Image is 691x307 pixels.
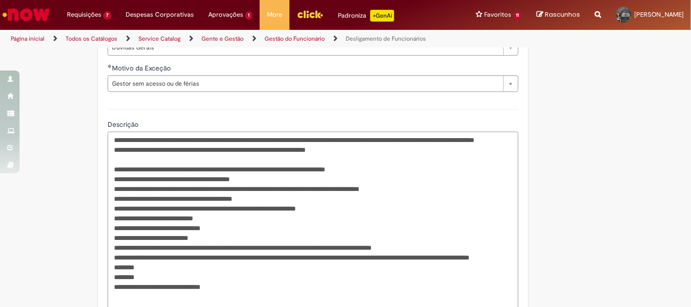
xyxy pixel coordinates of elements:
[103,11,111,20] span: 7
[245,11,253,20] span: 1
[112,76,498,92] span: Gestor sem acesso ou de férias
[112,64,173,72] span: Motivo da Exceção
[201,35,244,43] a: Gente e Gestão
[545,10,580,19] span: Rascunhos
[484,10,511,20] span: Favoritos
[138,35,180,43] a: Service Catalog
[126,10,194,20] span: Despesas Corporativas
[209,10,244,20] span: Aprovações
[7,30,453,48] ul: Trilhas de página
[66,35,117,43] a: Todos os Catálogos
[536,10,580,20] a: Rascunhos
[513,11,522,20] span: 11
[370,10,394,22] p: +GenAi
[346,35,426,43] a: Desligamento de Funcionários
[297,7,323,22] img: click_logo_yellow_360x200.png
[11,35,45,43] a: Página inicial
[634,10,684,19] span: [PERSON_NAME]
[67,10,101,20] span: Requisições
[267,10,282,20] span: More
[1,5,51,24] img: ServiceNow
[108,64,112,68] span: Obrigatório Preenchido
[338,10,394,22] div: Padroniza
[265,35,325,43] a: Gestão do Funcionário
[108,120,140,129] span: Descrição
